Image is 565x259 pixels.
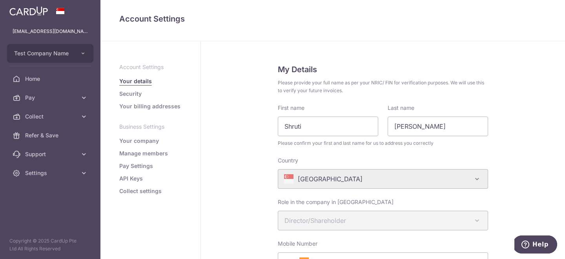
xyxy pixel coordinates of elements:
input: First name [278,117,378,136]
label: Role in the company in [GEOGRAPHIC_DATA] [278,198,394,206]
a: Manage members [119,150,168,157]
img: CardUp [9,6,48,16]
span: Please confirm your first and last name for us to address you correctly [278,139,488,147]
span: Help [18,5,34,13]
a: API Keys [119,175,143,182]
a: Your details [119,77,152,85]
span: Help [69,5,86,13]
a: Security [119,90,142,98]
span: Home [25,75,77,83]
button: Test Company Name [7,44,93,63]
label: Country [278,157,298,164]
input: Last name [388,117,488,136]
span: Collect [25,113,77,120]
p: [EMAIL_ADDRESS][DOMAIN_NAME] [13,27,88,35]
label: Last name [388,104,414,112]
a: Your billing addresses [119,102,180,110]
p: Account Settings [119,63,182,71]
p: Business Settings [119,123,182,131]
h4: Account Settings [119,13,546,25]
span: Test Company Name [14,49,72,57]
label: First name [278,104,304,112]
span: Refer & Save [25,131,77,139]
span: Support [25,150,77,158]
a: Collect settings [119,187,162,195]
span: Please provide your full name as per your NRIC/ FIN for verification purposes. We will use this t... [278,79,488,95]
h5: My Details [278,63,488,76]
span: Settings [25,169,77,177]
a: Pay Settings [119,162,153,170]
span: Director/Shareholder [278,211,488,230]
a: Your company [119,137,159,145]
label: Mobile Number [278,240,317,248]
span: Pay [25,94,77,102]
